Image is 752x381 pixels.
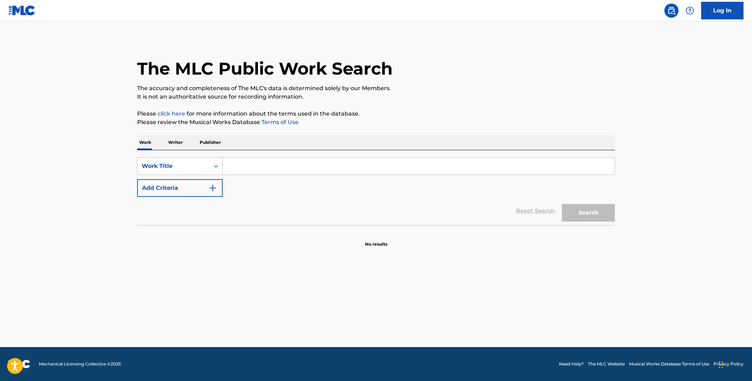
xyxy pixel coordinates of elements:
button: Add Criteria [137,179,223,197]
a: Privacy Policy [713,361,744,367]
img: search [667,6,676,15]
p: It is not an authoritative source for recording information. [137,93,615,101]
iframe: Chat Widget [717,347,752,381]
img: 9d2ae6d4665cec9f34b9.svg [208,184,217,192]
p: Please review the Musical Works Database [137,118,615,127]
p: Publisher [198,135,223,150]
span: Mechanical Licensing Collective © 2025 [39,361,121,367]
a: Need Help? [559,361,584,367]
a: Public Search [664,4,678,18]
p: Please for more information about the terms used in the database. [137,110,615,118]
a: Terms of Use [260,119,299,125]
p: Writer [166,135,185,150]
div: Help [683,4,697,18]
p: Work [137,135,153,150]
img: MLC Logo [8,5,36,16]
a: The MLC Website [588,361,625,367]
h1: The MLC Public Work Search [137,58,393,79]
div: Drag [719,354,723,375]
a: Musical Works Database Terms of Use [629,361,709,367]
a: Log In [701,2,744,19]
form: Search Form [137,157,615,225]
img: help [686,6,694,15]
p: No results [365,233,387,247]
p: The accuracy and completeness of The MLC's data is determined solely by our Members. [137,84,615,93]
div: Work Title [142,162,205,170]
img: logo [8,360,30,368]
a: click here [158,110,185,117]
